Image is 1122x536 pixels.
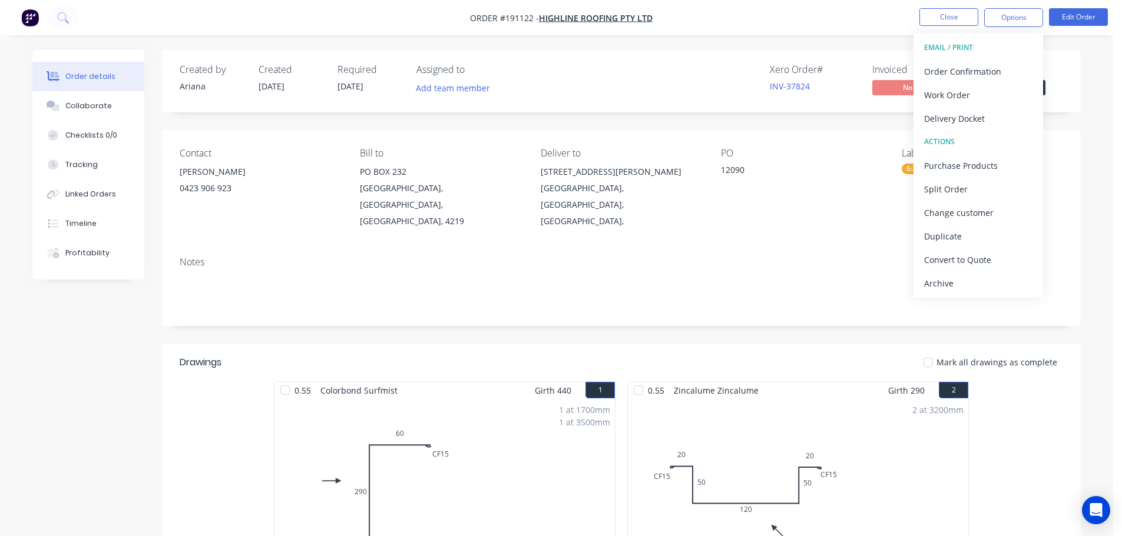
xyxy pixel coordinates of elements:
button: Work Order [914,83,1043,106]
button: Checklists 0/0 [32,121,144,150]
div: Linked Orders [65,189,116,199]
div: 2 at 3200mm [912,404,964,416]
span: No [872,80,943,95]
div: Collaborate [65,101,112,111]
div: 6:30 am [902,164,938,174]
button: Linked Orders [32,179,144,209]
div: PO BOX 232[GEOGRAPHIC_DATA], [GEOGRAPHIC_DATA], [GEOGRAPHIC_DATA], 4219 [360,164,521,229]
div: Profitability [65,248,110,258]
button: Collaborate [32,91,144,121]
span: [DATE] [259,81,284,92]
button: Tracking [32,150,144,179]
button: Order Confirmation [914,59,1043,83]
span: Colorbond Surfmist [316,382,402,399]
div: [STREET_ADDRESS][PERSON_NAME] [541,164,702,180]
button: ACTIONS [914,130,1043,154]
div: Work Order [924,86,1032,104]
div: Archive [924,275,1032,292]
div: 1 at 1700mm [559,404,610,416]
div: Bill to [360,148,521,159]
button: Edit Order [1049,8,1108,26]
img: Factory [21,9,39,26]
div: Order Confirmation [924,63,1032,80]
button: Split Order [914,177,1043,201]
button: Add team member [416,80,497,96]
button: 2 [939,382,968,398]
div: [STREET_ADDRESS][PERSON_NAME][GEOGRAPHIC_DATA], [GEOGRAPHIC_DATA], [GEOGRAPHIC_DATA], [541,164,702,229]
div: Labels [902,148,1063,159]
a: INV-37824 [770,81,810,92]
div: 12090 [721,164,868,180]
div: Checklists 0/0 [65,130,117,141]
div: PO BOX 232 [360,164,521,180]
div: Delivery Docket [924,110,1032,127]
div: Purchase Products [924,157,1032,174]
div: [PERSON_NAME] [180,164,341,180]
span: 0.55 [290,382,316,399]
div: Timeline [65,218,97,229]
div: Contact [180,148,341,159]
button: Convert to Quote [914,248,1043,271]
button: Order details [32,62,144,91]
div: PO [721,148,882,159]
div: [GEOGRAPHIC_DATA], [GEOGRAPHIC_DATA], [GEOGRAPHIC_DATA], [541,180,702,229]
span: [DATE] [337,81,363,92]
span: Girth 290 [888,382,925,399]
div: Assigned to [416,64,534,75]
div: Invoiced [872,64,961,75]
div: Xero Order # [770,64,858,75]
span: Girth 440 [535,382,571,399]
div: Split Order [924,181,1032,198]
button: Timeline [32,209,144,238]
button: Options [984,8,1043,27]
div: Drawings [180,355,221,369]
button: Change customer [914,201,1043,224]
div: Ariana [180,80,244,92]
div: EMAIL / PRINT [924,40,1032,55]
div: Convert to Quote [924,251,1032,268]
div: Created by [180,64,244,75]
div: Required [337,64,402,75]
button: Archive [914,271,1043,295]
div: [PERSON_NAME]0423 906 923 [180,164,341,201]
div: Order details [65,71,115,82]
div: [GEOGRAPHIC_DATA], [GEOGRAPHIC_DATA], [GEOGRAPHIC_DATA], 4219 [360,180,521,229]
div: Change customer [924,204,1032,221]
button: Duplicate [914,224,1043,248]
div: Created [259,64,323,75]
span: Order #191122 - [470,12,539,24]
button: Purchase Products [914,154,1043,177]
button: Delivery Docket [914,106,1043,130]
button: EMAIL / PRINT [914,36,1043,59]
div: Open Intercom Messenger [1082,496,1110,524]
div: Notes [180,257,1063,268]
div: ACTIONS [924,134,1032,149]
button: Profitability [32,238,144,268]
div: Tracking [65,159,98,170]
span: Mark all drawings as complete [936,356,1057,368]
div: Deliver to [541,148,702,159]
div: 0423 906 923 [180,180,341,197]
div: 1 at 3500mm [559,416,610,428]
div: Duplicate [924,228,1032,245]
span: 0.55 [643,382,669,399]
button: Close [919,8,978,26]
a: Highline Roofing Pty Ltd [539,12,653,24]
button: Add team member [410,80,497,96]
button: 1 [585,382,615,398]
span: Zincalume Zincalume [669,382,763,399]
